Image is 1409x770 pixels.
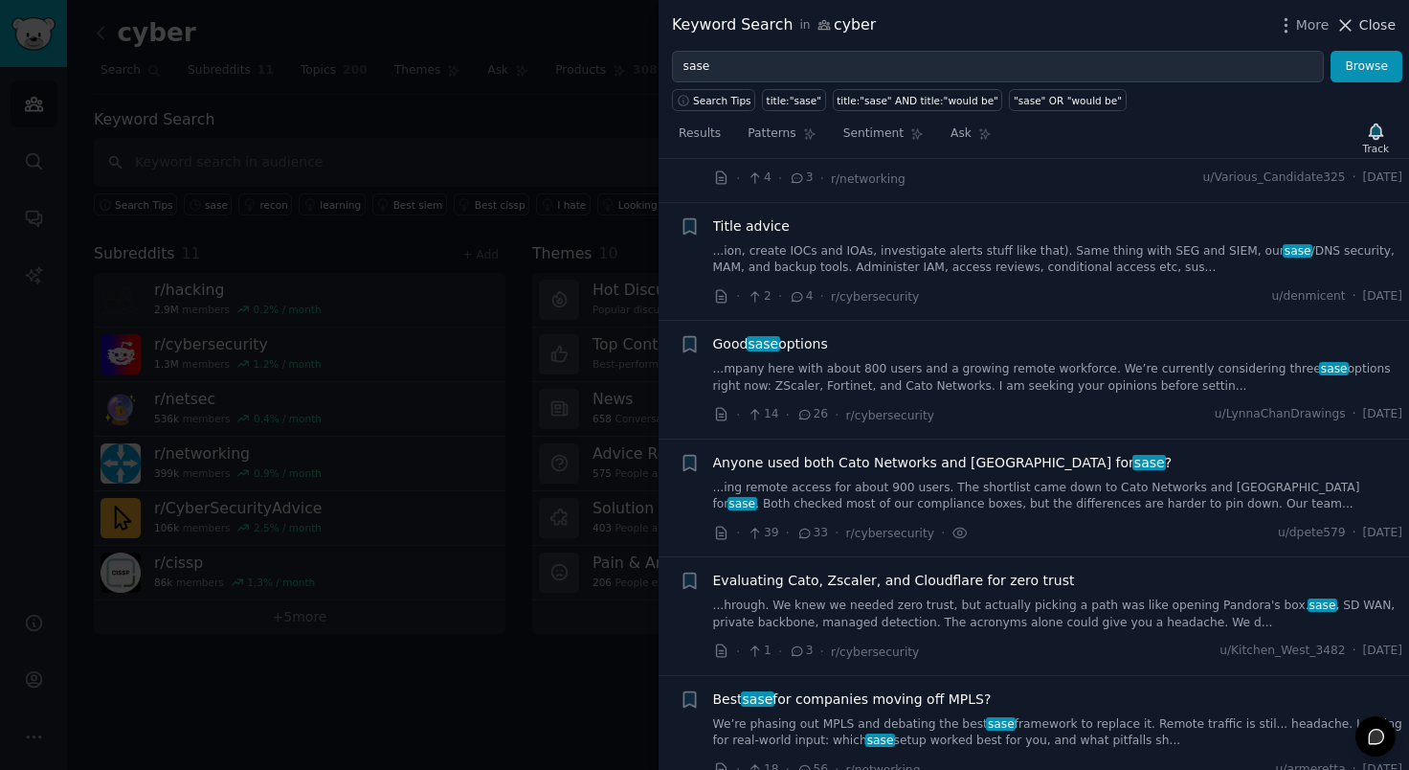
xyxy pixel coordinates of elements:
[820,169,824,189] span: ·
[713,243,1403,277] a: ...ion, create IOCs and IOAs, investigate alerts stuff like that). Same thing with SEG and SIEM, ...
[1278,525,1346,542] span: u/dpete579
[741,119,822,158] a: Patterns
[713,598,1403,631] a: ...hrough. We knew we needed zero trust, but actually picking a path was like opening Pandora's b...
[837,119,930,158] a: Sentiment
[736,286,740,306] span: ·
[1331,51,1402,83] button: Browse
[837,94,998,107] div: title:"sase" AND title:"would be"
[865,734,895,747] span: sase
[747,288,771,306] span: 2
[713,690,992,710] a: Bestsasefor companies moving off MPLS?
[672,51,1324,83] input: Try a keyword related to your business
[1353,525,1356,542] span: ·
[843,125,904,143] span: Sentiment
[747,406,778,423] span: 14
[846,527,934,540] span: r/cybersecurity
[747,643,771,660] span: 1
[1353,170,1356,187] span: ·
[796,406,828,423] span: 26
[672,89,755,111] button: Search Tips
[1319,362,1349,375] span: sase
[713,716,1403,750] a: We’re phasing out MPLS and debating the bestsaseframework to replace it. Remote traffic is stil.....
[986,717,1016,731] span: sase
[1353,288,1356,306] span: ·
[672,13,876,37] div: Keyword Search cyber
[1308,599,1337,612] span: sase
[741,691,774,707] span: sase
[1353,643,1356,660] span: ·
[713,453,1173,473] span: Anyone used both Cato Networks and [GEOGRAPHIC_DATA] for ?
[693,94,751,107] span: Search Tips
[736,523,740,543] span: ·
[1283,244,1312,258] span: sase
[789,643,813,660] span: 3
[713,361,1403,395] a: ...mpany here with about 800 users and a growing remote workforce. We’re currently considering th...
[1132,455,1166,470] span: sase
[1359,15,1396,35] span: Close
[736,405,740,425] span: ·
[846,409,934,422] span: r/cybersecurity
[789,288,813,306] span: 4
[835,405,839,425] span: ·
[1353,406,1356,423] span: ·
[1276,15,1330,35] button: More
[736,169,740,189] span: ·
[1363,170,1402,187] span: [DATE]
[820,286,824,306] span: ·
[1009,89,1126,111] a: "sase" OR "would be"
[778,642,782,662] span: ·
[762,89,826,111] a: title:"sase"
[1335,15,1396,35] button: Close
[778,286,782,306] span: ·
[767,94,822,107] div: title:"sase"
[799,17,810,34] span: in
[747,336,780,351] span: sase
[831,645,919,659] span: r/cybersecurity
[1296,15,1330,35] span: More
[1203,170,1346,187] span: u/Various_Candidate325
[944,119,998,158] a: Ask
[789,170,813,187] span: 3
[1215,406,1346,423] span: u/LynnaChanDrawings
[1014,94,1122,107] div: "sase" OR "would be"
[727,497,757,510] span: sase
[736,642,740,662] span: ·
[831,172,906,186] span: r/networking
[786,405,790,425] span: ·
[778,169,782,189] span: ·
[1219,643,1345,660] span: u/Kitchen_West_3482
[713,571,1075,591] a: Evaluating Cato, Zscaler, and Cloudflare for zero trust
[713,334,828,354] span: Good options
[747,170,771,187] span: 4
[835,523,839,543] span: ·
[1363,288,1402,306] span: [DATE]
[748,125,795,143] span: Patterns
[713,690,992,710] span: Best for companies moving off MPLS?
[679,125,721,143] span: Results
[1272,288,1346,306] span: u/denmicent
[713,453,1173,473] a: Anyone used both Cato Networks and [GEOGRAPHIC_DATA] forsase?
[833,89,1003,111] a: title:"sase" AND title:"would be"
[820,642,824,662] span: ·
[713,480,1403,513] a: ...ing remote access for about 900 users. The shortlist came down to Cato Networks and [GEOGRAPHI...
[1356,118,1396,158] button: Track
[713,216,790,237] a: Title advice
[1363,406,1402,423] span: [DATE]
[831,290,919,304] span: r/cybersecurity
[941,523,945,543] span: ·
[786,523,790,543] span: ·
[672,119,727,158] a: Results
[796,525,828,542] span: 33
[1363,643,1402,660] span: [DATE]
[747,525,778,542] span: 39
[951,125,972,143] span: Ask
[713,334,828,354] a: Goodsaseoptions
[1363,142,1389,155] div: Track
[1363,525,1402,542] span: [DATE]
